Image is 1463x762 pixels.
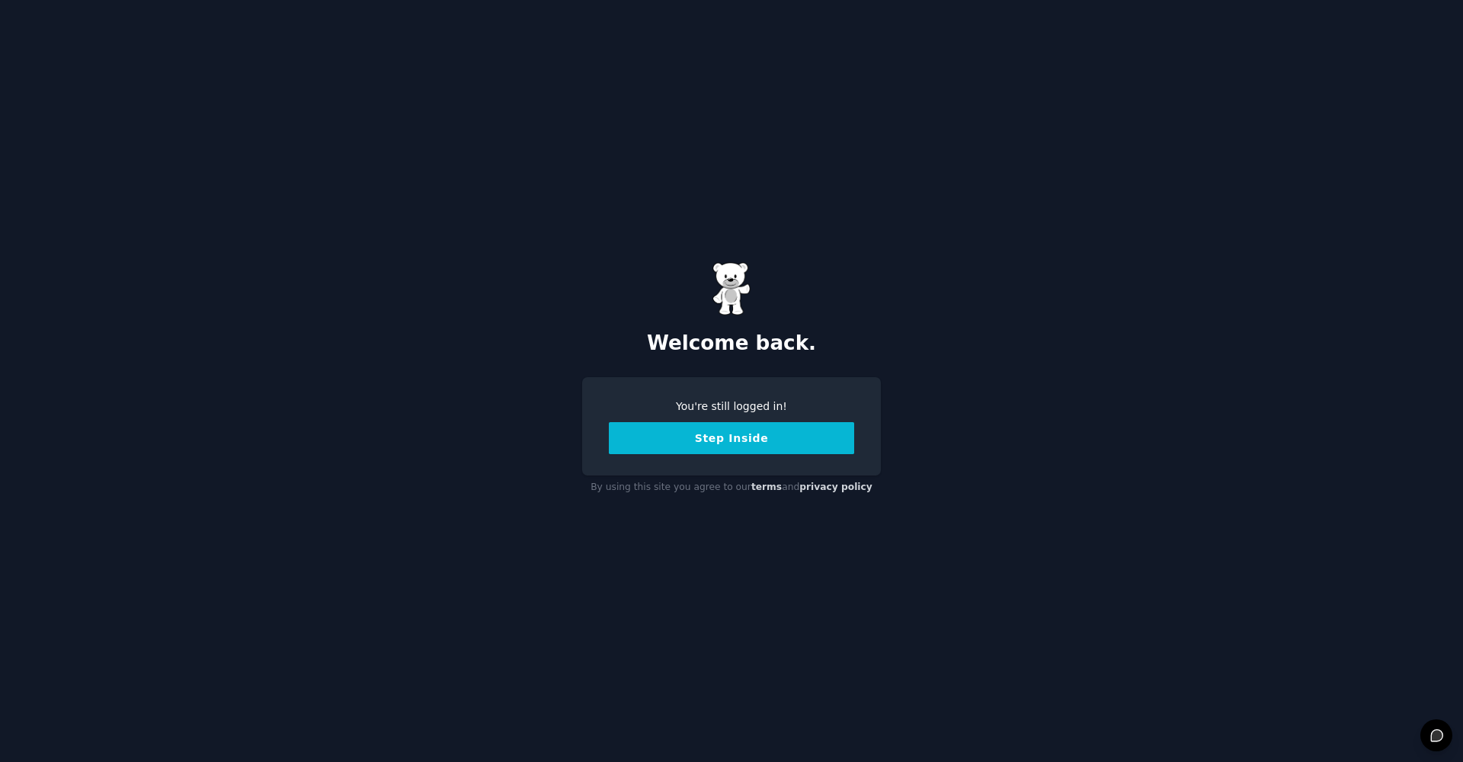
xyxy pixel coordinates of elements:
[609,399,854,415] div: You're still logged in!
[799,482,872,492] a: privacy policy
[712,262,751,315] img: Gummy Bear
[609,432,854,444] a: Step Inside
[582,475,881,500] div: By using this site you agree to our and
[582,331,881,356] h2: Welcome back.
[609,422,854,454] button: Step Inside
[751,482,782,492] a: terms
